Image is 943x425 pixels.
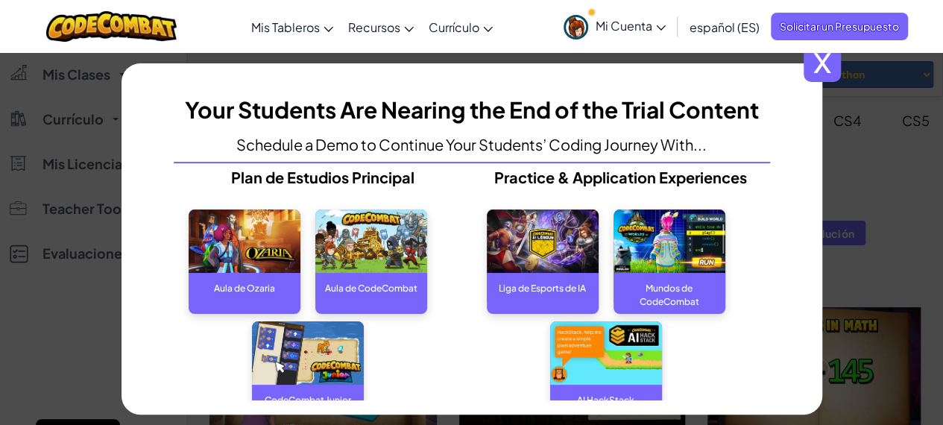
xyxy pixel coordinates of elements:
a: Solicitar un Presupuesto [771,13,908,40]
img: Ozaria [189,210,300,273]
a: Currículo [421,7,500,47]
img: avatar [564,15,588,40]
span: Currículo [429,19,479,35]
a: Mis Tableros [244,7,341,47]
a: Mi Cuenta [556,3,673,50]
span: español (ES) [690,19,760,35]
h3: Your Students Are Nearing the End of the Trial Content [185,93,759,127]
a: español (ES) [682,7,767,47]
a: Recursos [341,7,421,47]
img: AI Hackstack [550,321,662,385]
div: Aula de CodeCombat [315,273,427,303]
div: AI HackStack [550,385,662,415]
img: CodeCombat logo [46,11,177,42]
p: Schedule a Demo to Continue Your Students’ Coding Journey With... [236,138,707,151]
img: CodeCombat Junior [252,321,364,385]
p: Practice & Application Experiences [472,171,770,184]
span: Mis Tableros [251,19,320,35]
p: Plan de Estudios Principal [174,171,472,184]
div: CodeCombat Junior Classroom [252,385,364,415]
img: CodeCombat World [614,210,725,273]
span: Mi Cuenta [596,18,666,34]
div: Mundos de CodeCombat [614,273,725,303]
span: Recursos [348,19,400,35]
img: CodeCombat [315,210,427,273]
img: AI League [487,210,599,273]
span: x [804,45,841,82]
div: Aula de Ozaria [189,273,300,303]
div: Liga de Esports de IA [487,273,599,303]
